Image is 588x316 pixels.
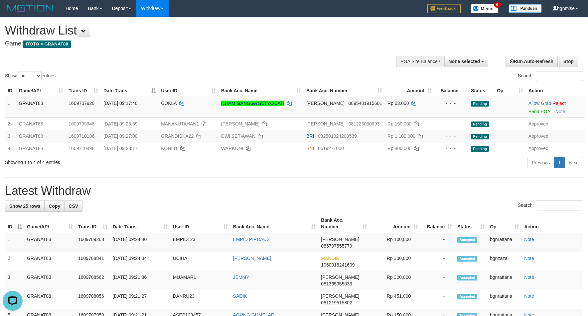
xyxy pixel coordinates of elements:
[321,300,352,305] span: Copy 081219515802 to clipboard
[69,101,94,106] span: 1609707920
[9,203,40,209] span: Show 25 rows
[170,233,230,252] td: EMPID123
[526,118,585,130] td: Approved
[110,233,170,252] td: [DATE] 09:24:40
[421,252,455,271] td: -
[427,4,461,13] img: Feedback.jpg
[369,290,421,309] td: Rp 451,000
[524,256,534,261] a: Note
[103,133,137,139] span: [DATE] 09:27:00
[369,233,421,252] td: Rp 100,000
[457,256,477,262] span: Accepted
[5,85,16,97] th: ID
[306,101,345,106] span: [PERSON_NAME]
[16,97,66,118] td: GRANAT88
[49,203,60,209] span: Copy
[321,237,359,242] span: [PERSON_NAME]
[219,85,304,97] th: Bank Acc. Name: activate to sort column ascending
[487,290,521,309] td: bgnrattana
[487,233,521,252] td: bgnrattana
[103,121,137,126] span: [DATE] 09:25:59
[24,214,75,233] th: Game/API: activate to sort column ascending
[66,85,101,97] th: Trans ID: activate to sort column ascending
[161,133,194,139] span: GRANDISKA22
[5,3,56,13] img: MOTION_logo.png
[369,271,421,290] td: Rp 300,000
[24,290,75,309] td: GRANAT88
[110,252,170,271] td: [DATE] 09:24:34
[5,97,16,118] td: 1
[536,71,583,81] input: Search:
[421,214,455,233] th: Balance: activate to sort column ascending
[349,101,382,106] span: Copy 0895401915601 to clipboard
[110,271,170,290] td: [DATE] 09:21:36
[5,233,24,252] td: 1
[559,56,578,67] a: Stop
[555,109,565,114] a: Note
[44,200,65,212] a: Copy
[457,237,477,243] span: Accepted
[230,214,319,233] th: Bank Acc. Name: activate to sort column ascending
[321,243,352,249] span: Copy 085797555779 to clipboard
[306,133,314,139] span: BRI
[321,256,341,261] span: MANDIRI
[524,275,534,280] a: Note
[221,121,259,126] a: [PERSON_NAME]
[24,252,75,271] td: GRANAT88
[233,275,249,280] a: JEMMY
[526,85,585,97] th: Action
[526,130,585,142] td: Approved
[518,71,583,81] label: Search:
[221,133,255,139] a: DWI SETIAWAN
[75,271,110,290] td: 1609708562
[5,130,16,142] td: 3
[434,85,468,97] th: Balance
[306,146,314,151] span: BNI
[5,71,56,81] label: Show entries
[103,101,137,106] span: [DATE] 09:17:40
[170,214,230,233] th: User ID: activate to sort column ascending
[5,40,385,47] h4: Game:
[536,200,583,210] input: Search:
[437,120,466,127] div: - - -
[321,275,359,280] span: [PERSON_NAME]
[487,271,521,290] td: bgnrattana
[5,142,16,154] td: 4
[161,121,199,126] span: MANAKUTAHAN1
[5,252,24,271] td: 2
[524,293,534,299] a: Note
[16,130,66,142] td: GRANAT88
[101,85,158,97] th: Date Trans.: activate to sort column descending
[304,85,385,97] th: Bank Acc. Number: activate to sort column ascending
[24,271,75,290] td: GRANAT88
[449,59,480,64] span: None selected
[437,100,466,107] div: - - -
[554,157,565,168] a: 1
[75,290,110,309] td: 1609708056
[221,146,243,151] a: WARKONI
[494,2,501,8] span: 6
[457,294,477,299] span: Accepted
[387,146,411,151] span: Rp 800.000
[24,233,75,252] td: GRANAT88
[110,290,170,309] td: [DATE] 09:21:27
[69,121,94,126] span: 1609709948
[421,233,455,252] td: -
[528,109,550,114] a: Send PGA
[16,85,66,97] th: Game/API: activate to sort column ascending
[161,101,177,106] span: COKLA
[369,214,421,233] th: Amount: activate to sort column ascending
[318,133,357,139] span: Copy 032501024208539 to clipboard
[5,156,240,166] div: Showing 1 to 4 of 4 entries
[23,40,71,48] span: ITOTO > GRANAT88
[455,214,487,233] th: Status: activate to sort column ascending
[16,142,66,154] td: GRANAT88
[506,56,558,67] a: Run Auto-Refresh
[5,200,45,212] a: Show 25 rows
[471,121,489,127] span: Pending
[75,252,110,271] td: 1609708841
[233,256,271,261] a: [PERSON_NAME]
[16,118,66,130] td: GRANAT88
[396,56,444,67] div: PGA Site Balance /
[64,200,82,212] a: CSV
